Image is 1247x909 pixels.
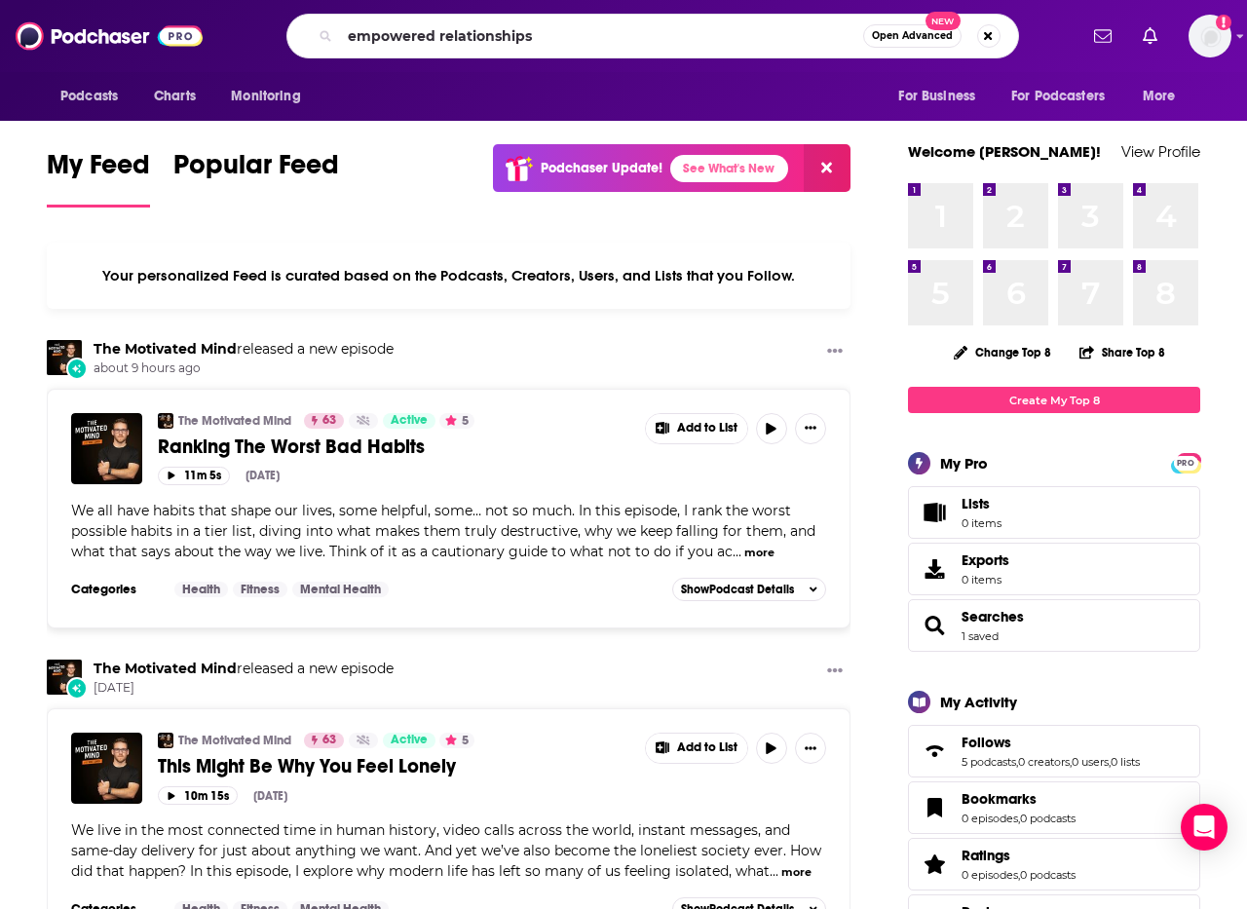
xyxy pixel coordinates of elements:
a: Searches [915,612,954,639]
span: PRO [1174,456,1197,471]
button: open menu [1129,78,1200,115]
span: Exports [962,551,1009,569]
button: 5 [439,413,474,429]
a: Create My Top 8 [908,387,1200,413]
a: Show notifications dropdown [1086,19,1119,53]
h3: released a new episode [94,340,394,359]
span: Ranking The Worst Bad Habits [158,435,425,459]
span: , [1018,812,1020,825]
span: Exports [915,555,954,583]
button: Show More Button [646,734,747,763]
button: 5 [439,733,474,748]
a: Charts [141,78,208,115]
button: open menu [999,78,1133,115]
span: For Business [898,83,975,110]
a: 0 lists [1111,755,1140,769]
a: Bookmarks [915,794,954,821]
a: Bookmarks [962,790,1076,808]
span: Logged in as sarahhallprinc [1189,15,1231,57]
button: ShowPodcast Details [672,578,826,601]
button: Show More Button [795,413,826,444]
a: Ranking The Worst Bad Habits [158,435,631,459]
button: Show More Button [819,660,850,684]
button: Change Top 8 [942,340,1063,364]
span: We live in the most connected time in human history, video calls across the world, instant messag... [71,821,821,880]
a: 0 episodes [962,868,1018,882]
a: 0 episodes [962,812,1018,825]
span: We all have habits that shape our lives, some helpful, some… not so much. In this episode, I rank... [71,502,815,560]
span: Searches [962,608,1024,625]
span: New [926,12,961,30]
span: Lists [962,495,990,512]
a: Active [383,733,435,748]
div: Open Intercom Messenger [1181,804,1228,851]
img: User Profile [1189,15,1231,57]
a: Exports [908,543,1200,595]
button: 11m 5s [158,467,230,485]
img: Ranking The Worst Bad Habits [71,413,142,484]
span: Active [391,411,428,431]
img: The Motivated Mind [47,340,82,375]
a: Show notifications dropdown [1135,19,1165,53]
a: 63 [304,733,344,748]
span: More [1143,83,1176,110]
span: , [1016,755,1018,769]
div: Your personalized Feed is curated based on the Podcasts, Creators, Users, and Lists that you Follow. [47,243,850,309]
span: 0 items [962,516,1001,530]
button: open menu [47,78,143,115]
span: Bookmarks [908,781,1200,834]
span: Podcasts [60,83,118,110]
span: Add to List [677,740,737,755]
span: Add to List [677,421,737,436]
span: Follows [908,725,1200,777]
a: Popular Feed [173,148,339,208]
div: [DATE] [246,469,280,482]
img: This Might Be Why You Feel Lonely [71,733,142,804]
span: about 9 hours ago [94,360,394,377]
a: PRO [1174,455,1197,470]
svg: Add a profile image [1216,15,1231,30]
span: , [1070,755,1072,769]
span: Lists [915,499,954,526]
a: 0 creators [1018,755,1070,769]
a: See What's New [670,155,788,182]
span: Ratings [908,838,1200,890]
a: The Motivated Mind [158,413,173,429]
button: open menu [885,78,1000,115]
a: Ratings [915,851,954,878]
a: My Feed [47,148,150,208]
span: Popular Feed [173,148,339,193]
span: Active [391,731,428,750]
img: The Motivated Mind [47,660,82,695]
a: The Motivated Mind [94,660,237,677]
a: The Motivated Mind [178,413,291,429]
div: New Episode [66,358,88,379]
a: Active [383,413,435,429]
a: Follows [962,734,1140,751]
span: This Might Be Why You Feel Lonely [158,754,456,778]
a: Podchaser - Follow, Share and Rate Podcasts [16,18,203,55]
a: Ratings [962,847,1076,864]
div: New Episode [66,677,88,699]
span: My Feed [47,148,150,193]
img: The Motivated Mind [158,733,173,748]
h3: Categories [71,582,159,597]
button: Show More Button [795,733,826,764]
a: 0 podcasts [1020,812,1076,825]
a: 1 saved [962,629,999,643]
button: Show profile menu [1189,15,1231,57]
div: Search podcasts, credits, & more... [286,14,1019,58]
span: For Podcasters [1011,83,1105,110]
div: My Pro [940,454,988,473]
button: 10m 15s [158,786,238,805]
a: Fitness [233,582,287,597]
span: Searches [908,599,1200,652]
span: Ratings [962,847,1010,864]
span: Monitoring [231,83,300,110]
span: ... [770,862,778,880]
button: open menu [217,78,325,115]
